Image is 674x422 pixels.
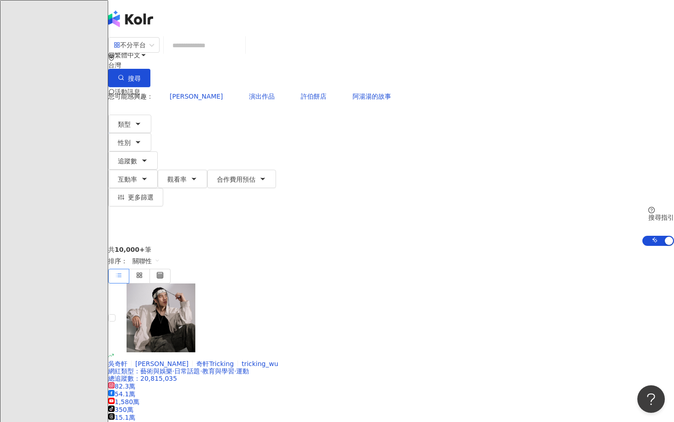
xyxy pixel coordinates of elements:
button: 搜尋 [108,69,150,87]
span: 您可能感興趣： [108,93,153,100]
button: 更多篩選 [108,188,163,206]
span: 合作費用預估 [217,176,255,183]
span: 藝術與娛樂 [140,367,172,375]
span: 許伯餅店 [301,93,326,100]
span: 演出作品 [249,93,275,100]
button: 演出作品 [239,87,284,105]
div: 搜尋指引 [648,214,674,221]
img: logo [108,11,153,27]
span: 350萬 [108,406,133,413]
div: 網紅類型 ： [108,367,674,375]
span: 互動率 [118,176,137,183]
span: 教育與學習 [202,367,234,375]
button: 追蹤數 [108,151,158,170]
span: · [200,367,202,375]
span: [PERSON_NAME] [135,360,188,367]
span: 吳奇軒 [108,360,127,367]
button: 類型 [108,115,151,133]
span: environment [108,55,115,61]
span: 更多篩選 [128,194,154,201]
span: tricking_wu [242,360,278,367]
button: 性別 [108,133,151,151]
span: · [234,367,236,375]
span: 日常話題 [174,367,200,375]
iframe: Help Scout Beacon - Open [637,385,665,413]
span: 搜尋 [128,75,141,82]
span: 觀看率 [167,176,187,183]
span: [PERSON_NAME] [170,93,223,100]
span: appstore [114,42,120,48]
span: 類型 [118,121,131,128]
img: KOL Avatar [127,283,195,352]
span: 15.1萬 [108,414,135,421]
button: 合作費用預估 [207,170,276,188]
div: 台灣 [108,61,674,69]
button: 互動率 [108,170,158,188]
span: 82.3萬 [108,383,135,390]
button: 阿湯湯的故事 [343,87,401,105]
span: 活動訊息 [115,88,140,95]
span: 運動 [236,367,249,375]
span: 性別 [118,139,131,146]
div: 共 筆 [108,246,674,253]
span: 關聯性 [133,254,160,268]
div: 排序： [108,253,674,269]
span: 追蹤數 [118,157,137,165]
span: 10,000+ [115,246,145,253]
span: 奇軒Tricking [196,360,234,367]
div: 總追蹤數 ： 20,815,035 [108,375,674,382]
span: 54.1萬 [108,390,135,398]
span: question-circle [648,207,655,213]
span: 阿湯湯的故事 [353,93,391,100]
button: 觀看率 [158,170,207,188]
span: 1,580萬 [108,398,139,405]
span: · [172,367,174,375]
button: 許伯餅店 [291,87,336,105]
button: [PERSON_NAME] [160,87,232,105]
div: 不分平台 [114,38,146,52]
